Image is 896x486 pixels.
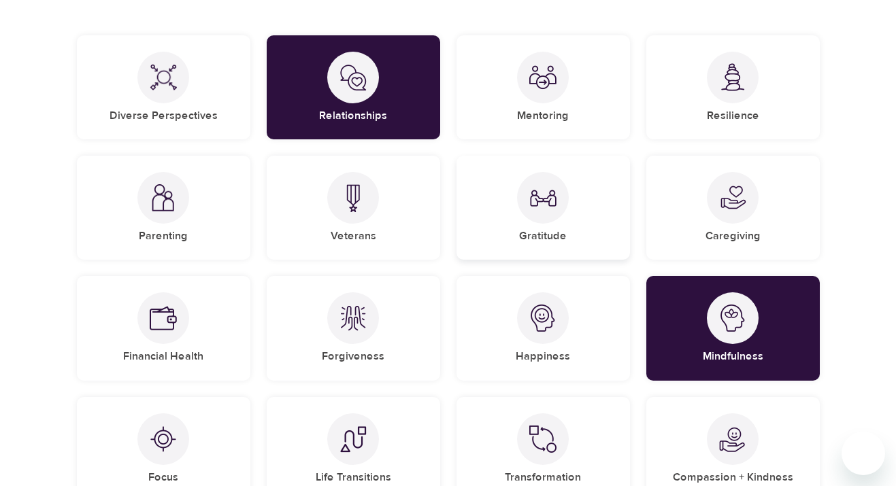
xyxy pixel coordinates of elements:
[77,156,250,260] div: ParentingParenting
[150,305,177,332] img: Financial Health
[517,109,569,123] h5: Mentoring
[707,109,759,123] h5: Resilience
[457,156,630,260] div: GratitudeGratitude
[529,305,557,332] img: Happiness
[267,276,440,380] div: ForgivenessForgiveness
[646,156,820,260] div: CaregivingCaregiving
[339,426,367,453] img: Life Transitions
[703,349,763,364] h5: Mindfulness
[719,426,746,453] img: Compassion + Kindness
[457,276,630,380] div: HappinessHappiness
[110,109,218,123] h5: Diverse Perspectives
[529,64,557,91] img: Mentoring
[516,349,570,364] h5: Happiness
[148,470,178,485] h5: Focus
[139,229,188,243] h5: Parenting
[150,184,177,212] img: Parenting
[706,229,761,243] h5: Caregiving
[150,64,177,91] img: Diverse Perspectives
[673,470,793,485] h5: Compassion + Kindness
[316,470,391,485] h5: Life Transitions
[123,349,203,364] h5: Financial Health
[150,426,177,453] img: Focus
[646,35,820,139] div: ResilienceResilience
[339,184,367,212] img: Veterans
[529,184,557,211] img: Gratitude
[529,426,557,453] img: Transformation
[77,35,250,139] div: Diverse PerspectivesDiverse Perspectives
[519,229,567,243] h5: Gratitude
[339,305,367,332] img: Forgiveness
[719,63,746,91] img: Resilience
[77,276,250,380] div: Financial HealthFinancial Health
[842,432,885,475] iframe: Button to launch messaging window
[322,349,384,364] h5: Forgiveness
[319,109,387,123] h5: Relationships
[457,35,630,139] div: MentoringMentoring
[719,305,746,332] img: Mindfulness
[267,35,440,139] div: RelationshipsRelationships
[646,276,820,380] div: MindfulnessMindfulness
[719,184,746,211] img: Caregiving
[331,229,376,243] h5: Veterans
[267,156,440,260] div: VeteransVeterans
[505,470,581,485] h5: Transformation
[339,64,367,91] img: Relationships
